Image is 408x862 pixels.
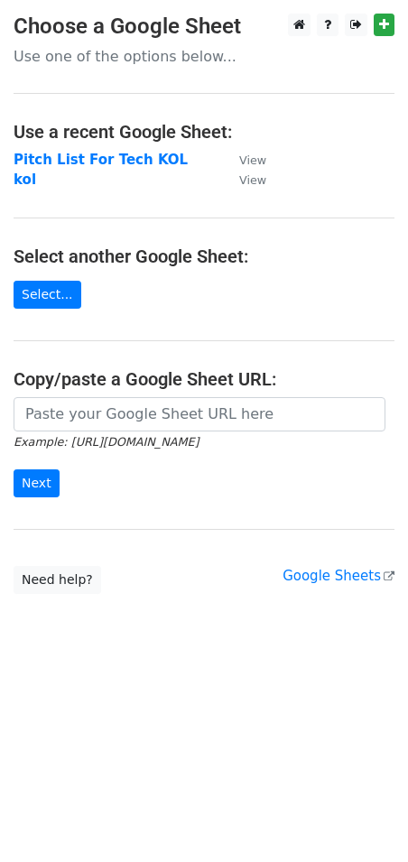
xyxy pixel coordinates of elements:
a: Google Sheets [283,568,394,584]
small: View [239,153,266,167]
small: Example: [URL][DOMAIN_NAME] [14,435,199,449]
a: View [221,171,266,188]
h4: Use a recent Google Sheet: [14,121,394,143]
a: Need help? [14,566,101,594]
input: Next [14,469,60,497]
input: Paste your Google Sheet URL here [14,397,385,431]
small: View [239,173,266,187]
h3: Choose a Google Sheet [14,14,394,40]
a: Pitch List For Tech KOL [14,152,188,168]
p: Use one of the options below... [14,47,394,66]
h4: Copy/paste a Google Sheet URL: [14,368,394,390]
a: kol [14,171,36,188]
a: Select... [14,281,81,309]
a: View [221,152,266,168]
h4: Select another Google Sheet: [14,246,394,267]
